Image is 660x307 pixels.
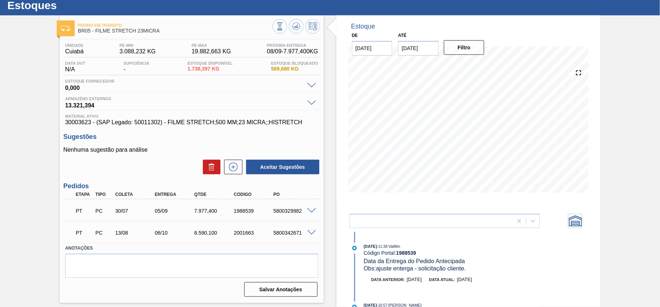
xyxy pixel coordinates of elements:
div: N/A [63,61,87,73]
span: 3.088,232 KG [119,48,156,55]
span: [DATE] [457,277,472,282]
div: - [122,61,151,73]
span: Obs: ajuste enterga - solicitação cliente. [364,265,466,272]
div: 05/09/2025 [153,208,197,214]
span: Cuiabá [65,48,84,55]
div: Aceitar Sugestões [242,159,320,175]
span: Unidade [65,43,84,48]
button: Atualizar Gráfico [289,19,304,34]
div: 8.590,100 [193,230,237,236]
strong: 1988539 [396,250,416,256]
div: 5800342671 [271,230,315,236]
span: Estoque Disponível [188,61,233,65]
div: Entrega [153,192,197,197]
span: 1.738,397 KG [188,66,233,72]
button: Filtro [444,40,485,55]
span: Data atual: [429,277,455,282]
div: Código Portal: [364,250,538,256]
span: Estoque Fornecedor [65,79,304,83]
span: Próxima Entrega [267,43,318,48]
span: Data da Entrega do Pedido Antecipada [364,258,465,264]
div: Tipo [94,192,114,197]
div: Excluir Sugestões [199,160,220,174]
div: 2001663 [232,230,276,236]
div: Código [232,192,276,197]
span: PE MAX [192,43,231,48]
span: [DATE] [364,244,377,249]
div: Pedido de Compra [94,230,114,236]
span: Suficiência [123,61,149,65]
div: Qtde [193,192,237,197]
div: Nova sugestão [220,160,242,174]
button: Programar Estoque [305,19,320,34]
h1: Estoques [7,1,137,10]
img: atual [352,246,357,250]
span: PE MIN [119,43,156,48]
span: BR05 - FILME STRETCH 23MICRA [78,28,272,34]
img: Ícone [61,26,70,31]
button: Salvar Anotações [244,282,318,297]
input: dd/mm/yyyy [352,41,393,56]
span: 08/09 - 7.977,400 KG [267,48,318,55]
span: Estoque Bloqueado [271,61,318,65]
div: Coleta [114,192,157,197]
span: 589,680 KG [271,66,318,72]
h3: Sugestões [63,133,320,141]
p: PT [76,208,93,214]
span: - 11:38 [377,245,388,249]
span: Pedido em Trânsito [78,23,272,27]
span: : Valfilm [388,244,400,249]
div: Etapa [74,192,94,197]
div: 13/08/2025 [114,230,157,236]
span: 13.321,394 [65,101,304,108]
span: 30003623 - (SAP Legado: 50011302) - FILME STRETCH;500 MM;23 MICRA;;HISTRETCH [65,119,318,126]
h3: Pedidos [63,182,320,190]
span: 19.882,663 KG [192,48,231,55]
p: Nenhuma sugestão para análise [63,147,320,153]
div: 06/10/2025 [153,230,197,236]
button: Visão Geral dos Estoques [272,19,287,34]
span: 0,000 [65,83,304,91]
input: dd/mm/yyyy [398,41,439,56]
div: 1988539 [232,208,276,214]
span: Material ativo [65,114,318,118]
span: Armazéns externos [65,96,304,101]
label: De [352,33,358,38]
div: PO [271,192,315,197]
label: Anotações [65,243,318,254]
div: 5800329982 [271,208,315,214]
span: [DATE] [407,277,422,282]
label: Até [398,33,407,38]
div: Pedido em Trânsito [74,225,94,241]
div: Estoque [351,23,375,30]
div: 30/07/2025 [114,208,157,214]
div: 7.977,400 [193,208,237,214]
div: Pedido em Trânsito [74,203,94,219]
button: Aceitar Sugestões [246,160,319,174]
p: PT [76,230,93,236]
span: Data anterior: [371,277,405,282]
div: Pedido de Compra [94,208,114,214]
span: Data out [65,61,85,65]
